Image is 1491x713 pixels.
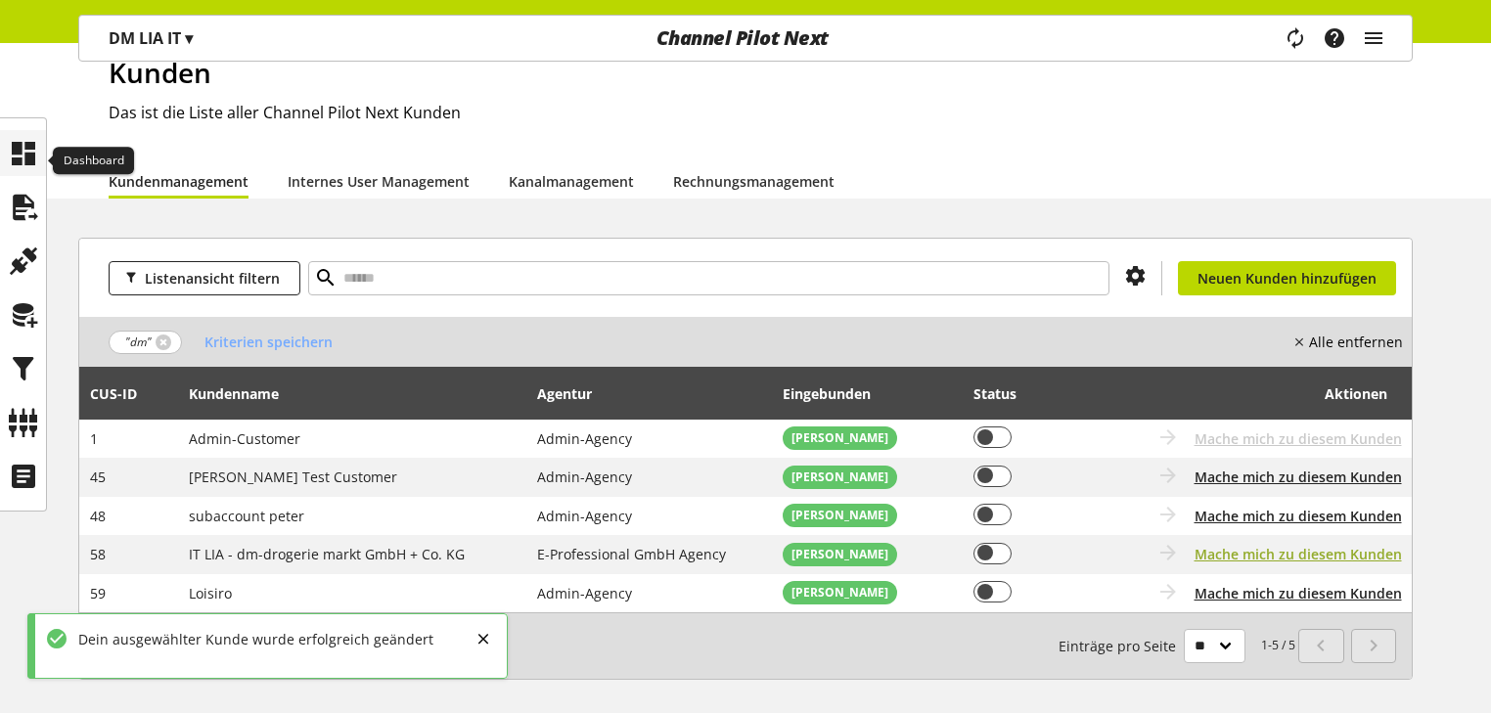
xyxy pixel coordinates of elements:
[53,147,134,174] div: Dashboard
[189,468,397,486] span: [PERSON_NAME] Test Customer
[537,584,632,602] span: Admin-Agency
[189,507,304,525] span: subaccount peter
[509,171,634,192] a: Kanalmanagement
[78,15,1413,62] nav: main navigation
[288,171,470,192] a: Internes User Management
[1059,636,1184,656] span: Einträge pro Seite
[90,584,106,602] span: 59
[190,325,347,359] button: Kriterien speichern
[791,584,888,602] span: [PERSON_NAME]
[185,27,193,49] span: ▾
[1309,332,1403,352] nobr: Alle entfernen
[673,171,835,192] a: Rechnungsmanagement
[109,101,1413,124] h2: Das ist die Liste aller Channel Pilot Next Kunden
[90,383,157,404] div: CUS-⁠ID
[90,545,106,563] span: 58
[1059,629,1295,663] small: 1-5 / 5
[791,507,888,524] span: [PERSON_NAME]
[189,545,465,563] span: IT LIA - dm-drogerie markt GmbH + Co. KG
[90,507,106,525] span: 48
[791,429,888,447] span: [PERSON_NAME]
[189,383,298,404] div: Kundenname
[1195,428,1402,449] span: Mache mich zu diesem Kunden
[1111,374,1387,413] div: Aktionen
[125,334,152,351] span: "dm"
[68,629,433,649] div: Dein ausgewählter Kunde wurde erfolgreich geändert
[145,268,280,289] span: Listenansicht filtern
[1197,268,1377,289] span: Neuen Kunden hinzufügen
[90,429,98,448] span: 1
[109,26,193,50] p: DM LIA IT
[109,171,248,192] a: Kundenmanagement
[109,261,300,295] button: Listenansicht filtern
[189,429,300,448] span: Admin-Customer
[189,584,232,602] span: Loisiro
[109,54,211,91] span: Kunden
[537,545,726,563] span: E-Professional GmbH Agency
[537,468,632,486] span: Admin-Agency
[1195,467,1402,487] button: Mache mich zu diesem Kunden
[537,383,611,404] div: Agentur
[537,429,632,448] span: Admin-Agency
[1195,583,1402,603] button: Mache mich zu diesem Kunden
[783,383,890,404] div: Eingebunden
[1178,261,1396,295] a: Neuen Kunden hinzufügen
[204,332,333,352] span: Kriterien speichern
[90,468,106,486] span: 45
[791,546,888,563] span: [PERSON_NAME]
[537,507,632,525] span: Admin-Agency
[1195,506,1402,526] button: Mache mich zu diesem Kunden
[791,468,888,486] span: [PERSON_NAME]
[1195,544,1402,564] button: Mache mich zu diesem Kunden
[973,383,1036,404] div: Status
